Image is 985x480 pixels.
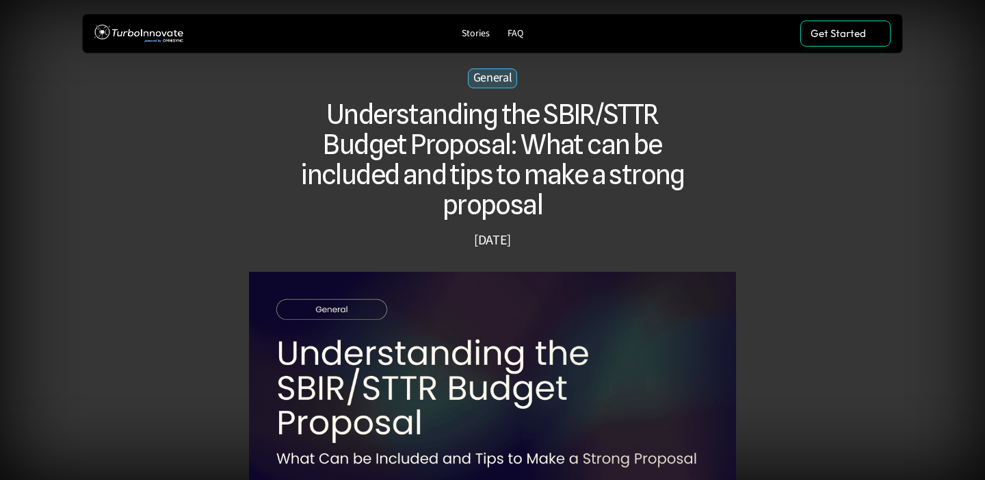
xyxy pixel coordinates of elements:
[94,21,183,47] img: TurboInnovate Logo
[508,28,523,40] p: FAQ
[811,27,866,40] p: Get Started
[502,25,529,43] a: FAQ
[800,21,891,47] a: Get Started
[456,25,495,43] a: Stories
[462,28,490,40] p: Stories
